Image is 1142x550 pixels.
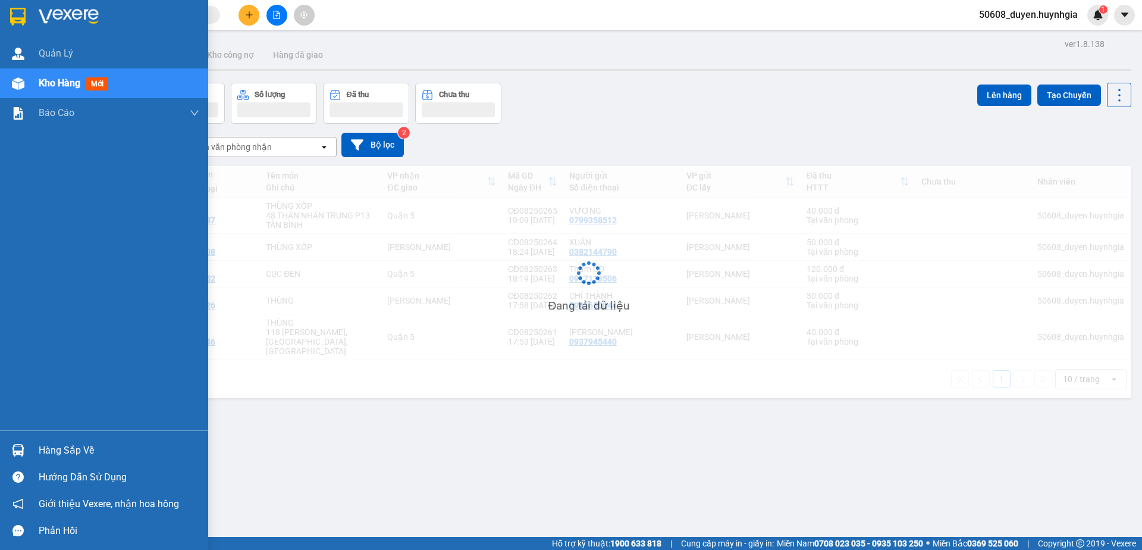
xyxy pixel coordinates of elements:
img: warehouse-icon [12,444,24,457]
div: Chưa thu [439,90,469,99]
span: | [670,537,672,550]
button: Bộ lọc [341,133,404,157]
span: aim [300,11,308,19]
img: solution-icon [12,107,24,120]
span: plus [245,11,253,19]
button: Hàng đã giao [263,40,332,69]
strong: 0708 023 035 - 0935 103 250 [814,539,923,548]
div: Đang tải dữ liệu [548,297,630,315]
button: file-add [266,5,287,26]
span: notification [12,498,24,510]
span: down [190,108,199,118]
button: Đã thu [323,83,409,124]
sup: 1 [1099,5,1108,14]
button: Chưa thu [415,83,501,124]
button: Kho công nợ [197,40,263,69]
span: caret-down [1119,10,1130,20]
div: ver 1.8.138 [1065,37,1105,51]
span: Kho hàng [39,77,80,89]
span: ⚪️ [926,541,930,546]
span: copyright [1076,539,1084,548]
div: Chọn văn phòng nhận [190,141,272,153]
span: Báo cáo [39,105,74,120]
span: file-add [272,11,281,19]
span: | [1027,537,1029,550]
span: Miền Nam [777,537,923,550]
strong: 0369 525 060 [967,539,1018,548]
img: warehouse-icon [12,77,24,90]
img: warehouse-icon [12,48,24,60]
span: message [12,525,24,536]
div: Phản hồi [39,522,199,540]
span: Cung cấp máy in - giấy in: [681,537,774,550]
span: question-circle [12,471,24,483]
span: 50608_duyen.huynhgia [970,7,1087,22]
span: Miền Bắc [933,537,1018,550]
div: Hướng dẫn sử dụng [39,468,199,486]
strong: 1900 633 818 [610,539,661,548]
span: mới [86,77,108,90]
button: plus [239,5,259,26]
button: Tạo Chuyến [1037,85,1101,106]
span: 1 [1101,5,1105,14]
button: Số lượng [231,83,317,124]
button: aim [294,5,315,26]
button: Lên hàng [977,85,1031,106]
svg: open [319,142,329,152]
span: Hỗ trợ kỹ thuật: [552,537,661,550]
sup: 2 [398,127,410,139]
span: Quản Lý [39,46,73,61]
div: Hàng sắp về [39,442,199,460]
div: Số lượng [255,90,285,99]
button: caret-down [1114,5,1135,26]
span: Giới thiệu Vexere, nhận hoa hồng [39,496,179,511]
img: icon-new-feature [1093,10,1103,20]
div: Đã thu [347,90,369,99]
img: logo-vxr [10,8,26,26]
